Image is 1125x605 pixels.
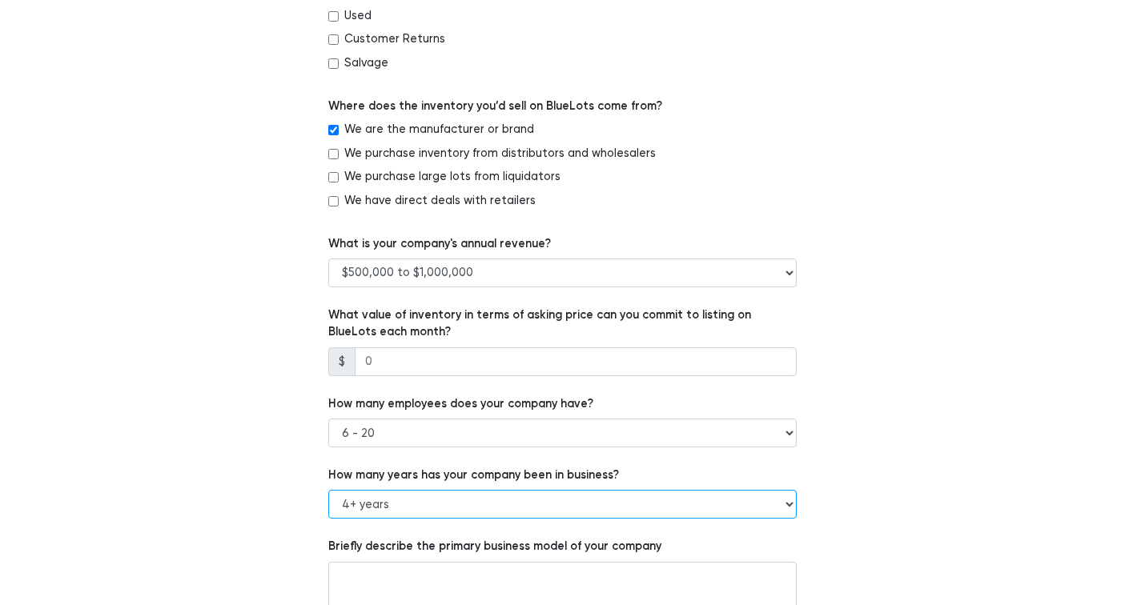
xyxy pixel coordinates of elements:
[355,347,797,376] input: 0
[328,235,551,253] label: What is your company's annual revenue?
[344,121,534,138] label: We are the manufacturer or brand
[328,98,662,115] label: Where does the inventory you’d sell on BlueLots come from?
[328,149,339,159] input: We purchase inventory from distributors and wholesalers
[328,307,797,341] label: What value of inventory in terms of asking price can you commit to listing on BlueLots each month?
[344,192,536,210] label: We have direct deals with retailers
[344,145,656,162] label: We purchase inventory from distributors and wholesalers
[328,467,619,484] label: How many years has your company been in business?
[328,58,339,69] input: Salvage
[344,30,445,48] label: Customer Returns
[328,172,339,182] input: We purchase large lots from liquidators
[328,196,339,206] input: We have direct deals with retailers
[328,347,356,376] span: $
[328,125,339,135] input: We are the manufacturer or brand
[344,168,560,186] label: We purchase large lots from liquidators
[328,11,339,22] input: Used
[328,34,339,45] input: Customer Returns
[328,395,593,413] label: How many employees does your company have?
[328,538,661,555] label: Briefly describe the primary business model of your company
[344,54,388,72] label: Salvage
[344,7,372,25] label: Used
